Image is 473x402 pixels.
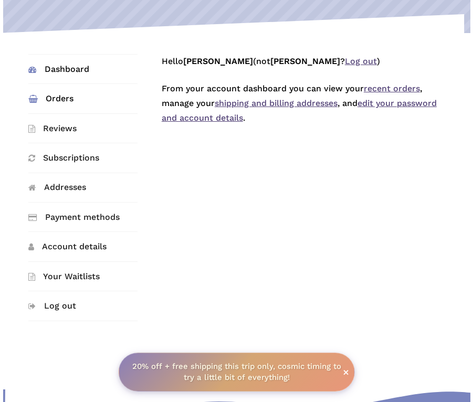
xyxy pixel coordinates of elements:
[162,81,445,138] p: From your account dashboard you can view your , manage your , and .
[28,114,138,143] a: Reviews
[270,56,340,66] strong: [PERSON_NAME]
[132,362,341,382] strong: 20% off + free shipping this trip only, cosmic timing to try a little bit of everything!
[162,54,445,81] p: Hello (not ? )
[28,84,138,113] a: Orders
[364,83,420,93] a: recent orders
[28,55,138,83] a: Dashboard
[215,98,338,108] a: shipping and billing addresses
[343,367,349,377] span: ×
[28,291,138,320] a: Log out
[28,232,138,261] a: Account details
[183,56,253,66] strong: [PERSON_NAME]
[28,143,138,172] a: Subscriptions
[345,56,377,66] a: Log out
[28,262,138,291] a: Your Waitlists
[28,203,138,231] a: Payment methods
[28,173,138,202] a: Addresses
[28,54,153,337] nav: Account pages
